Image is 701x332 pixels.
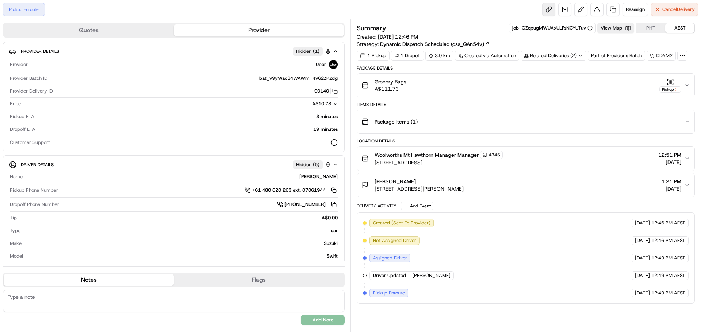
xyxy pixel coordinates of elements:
span: Pickup Phone Number [10,187,58,194]
img: Nash [7,7,22,22]
button: PHT [636,23,665,33]
button: Hidden (1) [293,47,333,56]
span: Uber [316,61,326,68]
span: [DATE] [635,272,650,279]
span: 12:51 PM [658,151,681,159]
span: Driver Details [21,162,54,168]
button: Pickup [659,78,681,93]
span: [DATE] [658,159,681,166]
span: Customer Support [10,139,50,146]
span: bat_v9yWac34WAWmT4v62ZPZdg [259,75,338,82]
button: Quotes [4,24,174,36]
span: [DATE] [662,185,681,192]
button: Grocery BagsA$111.73Pickup [357,74,694,97]
span: Provider Batch ID [10,75,47,82]
div: Created via Automation [455,51,519,61]
span: [DATE] [635,255,650,261]
span: Pickup Enroute [373,290,405,296]
img: uber-new-logo.jpeg [329,60,338,69]
a: +61 480 020 263 ext. 07061944 [245,186,338,194]
div: Delivery Activity [357,203,397,209]
div: Swift [26,253,338,259]
div: A$0.00 [20,215,338,221]
button: CancelDelivery [651,3,698,16]
button: View Map [597,23,634,33]
button: Woolworths Mt Hawthorn Manager Manager4346[STREET_ADDRESS]12:51 PM[DATE] [357,147,694,171]
div: 3 minutes [37,113,338,120]
button: Start new chat [124,72,133,81]
h3: Summary [357,25,386,31]
span: Type [10,227,20,234]
div: Items Details [357,102,695,108]
span: [DATE] [635,237,650,244]
span: +61 480 020 263 ext. 07061944 [252,187,326,194]
span: [PHONE_NUMBER] [284,201,326,208]
span: Created: [357,33,418,40]
div: We're available if you need us! [25,77,92,83]
button: [PERSON_NAME][STREET_ADDRESS][PERSON_NAME]1:21 PM[DATE] [357,173,694,197]
div: 3.0 km [425,51,453,61]
span: Tip [10,215,17,221]
a: [PHONE_NUMBER] [277,200,338,208]
span: Pickup ETA [10,113,34,120]
button: Hidden (5) [293,160,333,169]
span: [DATE] 12:46 PM [378,34,418,40]
div: car [23,227,338,234]
span: Knowledge Base [15,106,56,113]
div: Start new chat [25,70,120,77]
span: Dynamic Dispatch Scheduled (dss_QAn54v) [380,40,484,48]
div: Pickup [659,86,681,93]
span: Model [10,253,23,259]
div: 19 minutes [38,126,338,133]
span: [STREET_ADDRESS][PERSON_NAME] [375,185,464,192]
span: Dropoff ETA [10,126,35,133]
span: Make [10,240,22,247]
button: Notes [4,274,174,286]
span: Not Assigned Driver [373,237,416,244]
span: A$111.73 [375,85,406,93]
span: 12:49 PM AEST [651,272,685,279]
button: A$10.78 [273,101,338,107]
img: 1736555255976-a54dd68f-1ca7-489b-9aae-adbdc363a1c4 [7,70,20,83]
span: Cancel Delivery [662,6,695,13]
span: [STREET_ADDRESS] [375,159,503,166]
div: 1 Pickup [357,51,390,61]
button: AEST [665,23,694,33]
span: [PERSON_NAME] [412,272,451,279]
span: Provider [10,61,28,68]
a: Powered byPylon [51,123,88,129]
div: 📗 [7,106,13,112]
span: Pylon [73,124,88,129]
div: 💻 [62,106,68,112]
span: [DATE] [635,220,650,226]
div: Strategy: [357,40,490,48]
span: Provider Delivery ID [10,88,53,94]
div: Suzuki [24,240,338,247]
span: Created (Sent To Provider) [373,220,430,226]
div: CDAM2 [647,51,676,61]
div: [PERSON_NAME] [26,173,338,180]
span: Price [10,101,21,107]
button: Add Event [401,202,433,210]
span: A$10.78 [312,101,331,107]
button: 00140 [314,88,338,94]
button: Driver DetailsHidden (5) [9,159,338,171]
span: Hidden ( 1 ) [296,48,319,55]
div: Package Details [357,65,695,71]
input: Clear [19,47,120,55]
span: [DATE] [635,290,650,296]
span: Package Items ( 1 ) [375,118,418,125]
a: 💻API Documentation [59,103,120,116]
span: Assigned Driver [373,255,407,261]
span: 12:49 PM AEST [651,290,685,296]
span: API Documentation [69,106,117,113]
span: 12:46 PM AEST [651,220,685,226]
button: job_GZcpugMWUAxULFsNCYUTuv [512,25,593,31]
span: Reassign [626,6,645,13]
p: Welcome 👋 [7,29,133,41]
a: 📗Knowledge Base [4,103,59,116]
